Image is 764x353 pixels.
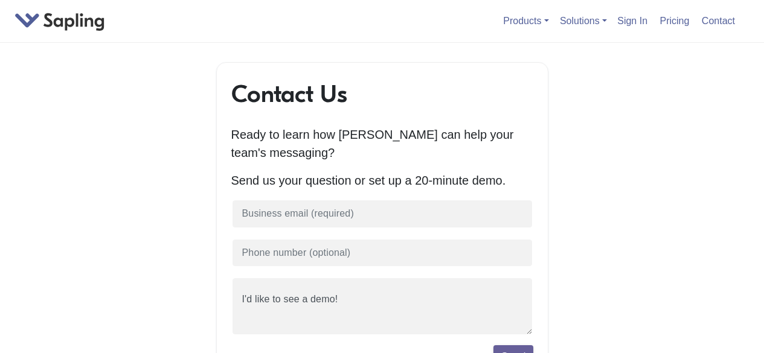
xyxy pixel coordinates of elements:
[231,80,533,109] h1: Contact Us
[612,11,652,31] a: Sign In
[503,16,548,26] a: Products
[697,11,740,31] a: Contact
[560,16,607,26] a: Solutions
[231,126,533,162] p: Ready to learn how [PERSON_NAME] can help your team's messaging?
[231,171,533,189] p: Send us your question or set up a 20-minute demo.
[231,238,533,268] input: Phone number (optional)
[655,11,695,31] a: Pricing
[231,277,533,336] textarea: I'd like to see a demo!
[231,199,533,229] input: Business email (required)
